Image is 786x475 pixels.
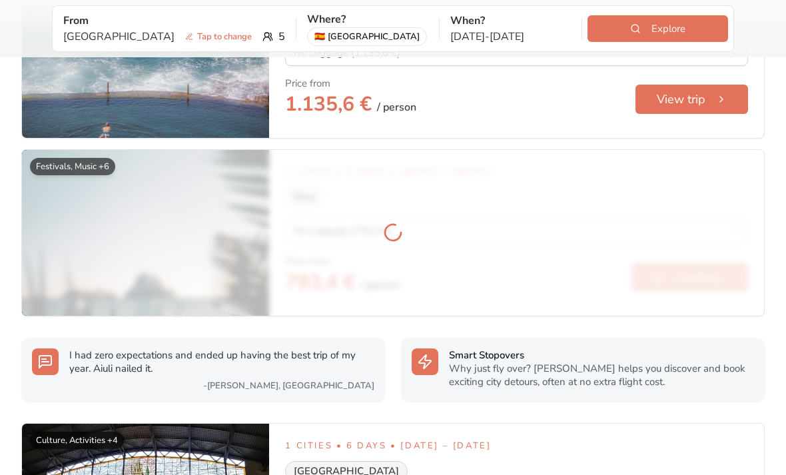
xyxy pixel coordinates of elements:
div: Culture, Activities +4 [30,432,124,449]
span: Tap to change [180,30,257,43]
div: Festivals, Music +6 [30,158,115,175]
button: Explore [588,15,728,42]
p: Why just fly over? [PERSON_NAME] helps you discover and book exciting city detours, often at no e... [449,362,754,388]
div: [GEOGRAPHIC_DATA] [307,27,427,46]
h2: 1.135,6 € [285,93,416,122]
p: [DATE] - [DATE] [450,29,572,45]
h3: Smart Stopovers [449,348,754,362]
span: / person [377,99,416,115]
p: [GEOGRAPHIC_DATA] [63,29,257,45]
div: 5 [63,29,285,45]
p: - [PERSON_NAME], [GEOGRAPHIC_DATA] [203,380,374,391]
div: Price from [285,77,330,90]
button: View trip [635,85,748,114]
p: Where? [307,11,428,27]
span: flag [314,31,325,42]
p: I had zero expectations and ended up having the best trip of my year. Aiuli nailed it. [69,348,374,375]
p: 1 Cities • 6 Days • [DATE] – [DATE] [285,440,748,453]
p: From [63,13,285,29]
p: When? [450,13,572,29]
